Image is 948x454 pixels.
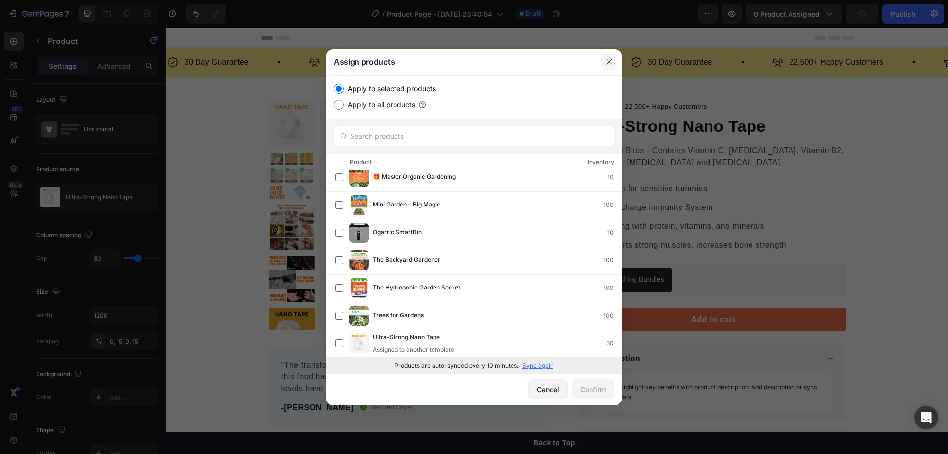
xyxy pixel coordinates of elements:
p: 22,500+ Happy Customers [159,28,254,42]
span: Mini Garden – Big Magic [373,200,440,210]
img: product-img [349,223,369,243]
button: Confirm [572,379,614,399]
span: or [453,356,651,373]
div: Assign products [326,49,596,75]
label: Apply to selected products [344,83,436,95]
img: product-img [349,333,369,353]
img: product-img [349,167,369,187]
div: Assigned to another template [373,345,456,354]
img: product-img [349,195,369,215]
div: Inventory [588,157,614,167]
p: "The transformation in my dog's overall health since switching to this food has been remarkable. ... [115,331,371,367]
p: Description [428,325,474,337]
span: The Hydroponic Garden Secret [373,283,460,293]
span: 🎁 Master Organic Gardening [373,172,456,183]
button: Add to cart [414,280,680,304]
img: product-img [349,278,369,298]
div: 10 [607,172,622,182]
p: -[PERSON_NAME] [115,374,188,386]
span: sync data [453,356,651,373]
p: Verified buyer [204,374,247,384]
img: KachingBundles.png [426,247,438,258]
p: 30 Day Guarantee [481,28,546,42]
p: Highlight key benefits with product description. [453,355,659,374]
div: Open Intercom Messenger [914,406,938,429]
p: Products are auto-synced every 10 minutes. [395,361,518,370]
div: Kaching Bundles [446,247,498,257]
p: Happy Dog Bites - Contains Vitamin C, [MEDICAL_DATA], Vitamin B2, Vitamin B1, [MEDICAL_DATA] and ... [415,117,679,141]
input: Search products [334,126,614,146]
div: Product [350,157,372,167]
button: Cancel [528,379,568,399]
p: 30 Day Guarantee [18,28,82,42]
img: product-img [349,250,369,270]
span: Add description [585,356,629,363]
div: 100 [603,311,622,321]
p: Supports strong muscles, increases bone strength [433,211,620,223]
span: Trees for Gardens [373,310,424,321]
div: Confirm [580,384,606,395]
p: 22,500+ Happy Customers [623,28,717,42]
div: 30 [606,338,622,348]
img: product-img [349,306,369,326]
label: Apply to all products [344,99,415,111]
span: The Backyard Gardener [373,255,440,266]
p: Supercharge immunity System [433,174,620,186]
span: Ogarric SmartBin [373,227,422,238]
p: Sync again [522,361,553,370]
div: Cancel [537,384,559,395]
div: Back to Top ↑ [367,410,414,420]
div: 10 [607,228,622,238]
p: Bursting with protein, vitamins, and minerals [433,193,620,205]
span: Ultra-Strong Nano Tape [373,332,440,343]
div: 100 [603,200,622,210]
p: Perfect for sensitive tummies [433,155,620,167]
h1: Ultra-Strong Nano Tape [414,85,680,112]
div: /> [326,75,622,373]
div: 100 [603,283,622,293]
p: 700+ 5-Star Reviews [331,28,404,42]
div: 100 [603,255,622,265]
button: Kaching Bundles [418,241,506,264]
p: 22,500+ Happy Customers [459,74,541,84]
div: Add to cart [525,286,569,298]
